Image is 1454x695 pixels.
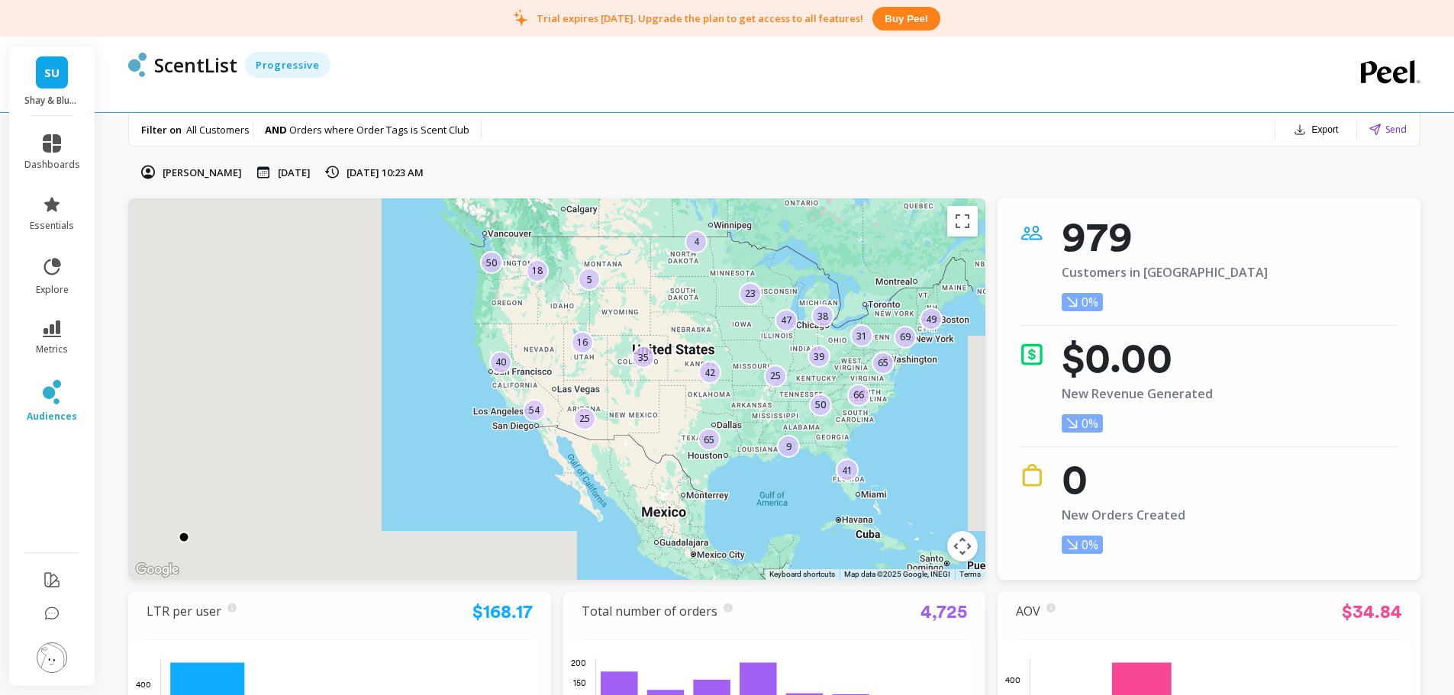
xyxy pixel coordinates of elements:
[537,11,863,25] p: Trial expires [DATE]. Upgrade the plan to get access to all features!
[132,560,182,580] a: Open this area in Google Maps (opens a new window)
[586,273,592,286] p: 5
[128,53,147,77] img: header icon
[141,123,182,137] p: Filter on
[920,600,967,623] a: 4,725
[745,287,756,300] p: 23
[785,440,791,453] p: 9
[704,433,714,446] p: 65
[1020,343,1043,365] img: icon
[30,220,74,232] span: essentials
[1342,600,1402,623] a: $34.84
[872,7,940,31] button: Buy peel
[769,569,835,580] button: Keyboard shortcuts
[842,464,853,477] p: 41
[1062,414,1103,433] p: 0%
[1062,387,1213,401] p: New Revenue Generated
[769,369,780,382] p: 25
[1062,293,1103,311] p: 0%
[472,600,533,623] a: $168.17
[1062,536,1103,554] p: 0%
[900,330,911,343] p: 69
[780,314,791,327] p: 47
[347,166,424,179] p: [DATE] 10:23 AM
[1020,464,1043,487] img: icon
[1062,508,1185,522] p: New Orders Created
[704,366,715,379] p: 42
[44,64,60,82] span: SU
[817,310,828,323] p: 38
[1062,221,1268,252] p: 979
[529,404,540,417] p: 54
[926,313,937,326] p: 49
[959,570,981,578] a: Terms (opens in new tab)
[186,123,250,137] span: All Customers
[37,642,67,673] img: profile picture
[132,560,182,580] img: Google
[637,351,648,364] p: 35
[856,330,866,343] p: 31
[36,284,69,296] span: explore
[1288,119,1345,140] button: Export
[485,256,496,269] p: 50
[693,235,698,248] p: 4
[1062,343,1213,373] p: $0.00
[878,356,888,369] p: 65
[814,350,824,363] p: 39
[853,388,864,401] p: 66
[265,123,289,137] strong: AND
[24,95,80,107] p: Shay & Blue USA
[579,412,590,425] p: 25
[27,410,77,423] span: audiences
[947,206,978,236] button: Toggle fullscreen view
[163,166,242,179] p: [PERSON_NAME]
[577,336,588,349] p: 16
[582,603,717,619] a: Total number of orders
[289,123,469,137] span: Orders where Order Tags is Scent Club
[1062,265,1268,279] p: Customers in [GEOGRAPHIC_DATA]
[495,356,506,368] p: 40
[532,264,543,277] p: 18
[1369,122,1407,137] button: Send
[36,343,68,356] span: metrics
[24,159,80,171] span: dashboards
[1062,464,1185,494] p: 0
[844,570,950,578] span: Map data ©2025 Google, INEGI
[154,52,237,78] p: ScentList
[814,398,825,411] p: 50
[1020,221,1043,244] img: icon
[1385,122,1407,137] span: Send
[1016,603,1040,619] a: AOV
[947,531,978,561] button: Map camera controls
[147,603,221,619] a: LTR per user
[245,52,330,78] div: Progressive
[278,166,311,179] p: [DATE]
